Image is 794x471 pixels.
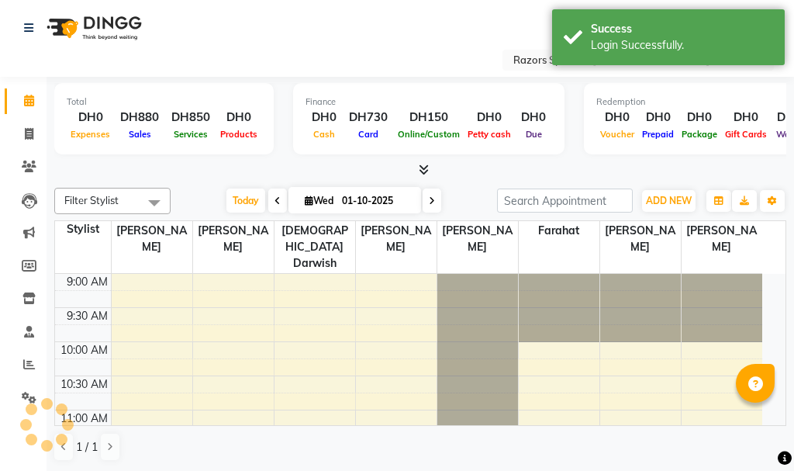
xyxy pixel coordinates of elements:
input: 2025-10-01 [337,189,415,213]
div: DH0 [515,109,552,126]
span: Today [226,189,265,213]
div: DH0 [216,109,261,126]
span: Due [522,129,546,140]
span: Card [354,129,382,140]
div: DH880 [114,109,165,126]
span: Online/Custom [394,129,464,140]
span: Expenses [67,129,114,140]
span: [PERSON_NAME] [112,221,192,257]
span: [DEMOGRAPHIC_DATA] Darwish [274,221,355,273]
span: Farahat [519,221,599,241]
span: [PERSON_NAME] [356,221,437,257]
div: DH0 [596,109,638,126]
input: Search Appointment [497,189,633,213]
span: Petty cash [464,129,515,140]
div: 10:00 AM [57,342,111,358]
div: DH850 [165,109,216,126]
span: Gift Cards [721,129,771,140]
span: Services [170,129,212,140]
div: 10:30 AM [57,376,111,393]
div: Login Successfully. [591,37,773,54]
div: Total [67,95,261,109]
div: DH0 [464,109,515,126]
div: DH0 [721,109,771,126]
div: 9:30 AM [64,308,111,324]
span: 1 / 1 [76,439,98,455]
div: Finance [306,95,552,109]
span: [PERSON_NAME] [193,221,274,257]
span: Cash [309,129,339,140]
img: logo [40,6,146,50]
span: [PERSON_NAME] [600,221,681,257]
span: Package [678,129,721,140]
div: DH0 [638,109,678,126]
span: Voucher [596,129,638,140]
div: Success [591,21,773,37]
div: DH0 [678,109,721,126]
button: ADD NEW [642,190,696,212]
div: 9:00 AM [64,274,111,290]
div: DH730 [343,109,394,126]
span: [PERSON_NAME] [682,221,763,257]
div: 11:00 AM [57,410,111,427]
div: DH0 [67,109,114,126]
span: Filter Stylist [64,194,119,206]
span: Prepaid [638,129,678,140]
div: DH0 [306,109,343,126]
span: Products [216,129,261,140]
div: Stylist [55,221,111,237]
span: ADD NEW [646,195,692,206]
span: Sales [125,129,155,140]
iframe: chat widget [729,409,778,455]
span: Wed [301,195,337,206]
span: [PERSON_NAME] [437,221,518,257]
div: DH150 [394,109,464,126]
